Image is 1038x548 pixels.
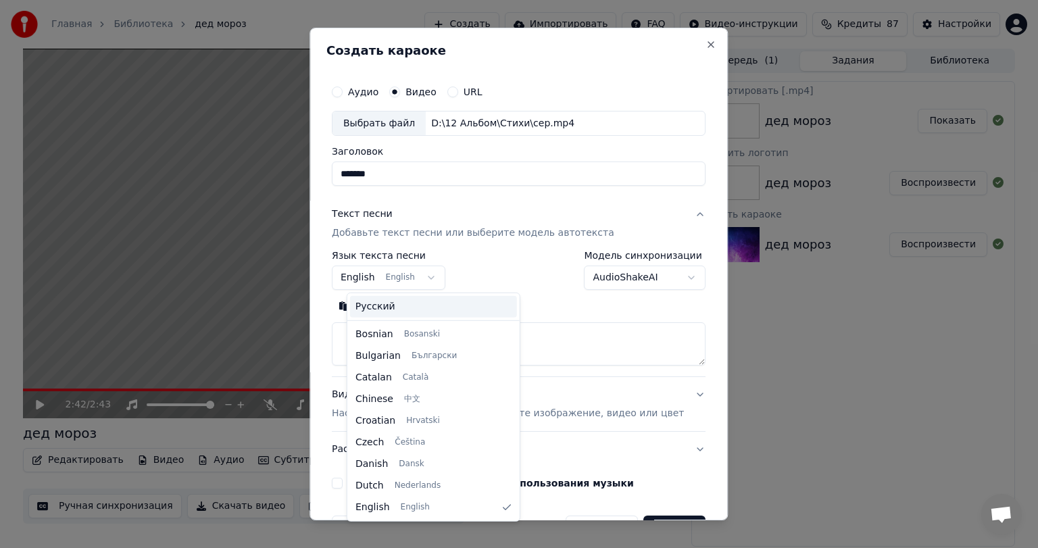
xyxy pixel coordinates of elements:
[355,328,393,341] span: Bosnian
[355,436,384,449] span: Czech
[355,371,392,384] span: Catalan
[355,501,390,514] span: English
[403,372,428,383] span: Català
[355,300,395,314] span: Русский
[399,459,424,470] span: Dansk
[395,480,441,491] span: Nederlands
[403,329,439,340] span: Bosanski
[406,416,440,426] span: Hrvatski
[412,351,457,362] span: Български
[355,414,395,428] span: Croatian
[355,457,388,471] span: Danish
[395,437,425,448] span: Čeština
[355,349,401,363] span: Bulgarian
[355,393,393,406] span: Chinese
[355,479,384,493] span: Dutch
[404,394,420,405] span: 中文
[400,502,429,513] span: English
